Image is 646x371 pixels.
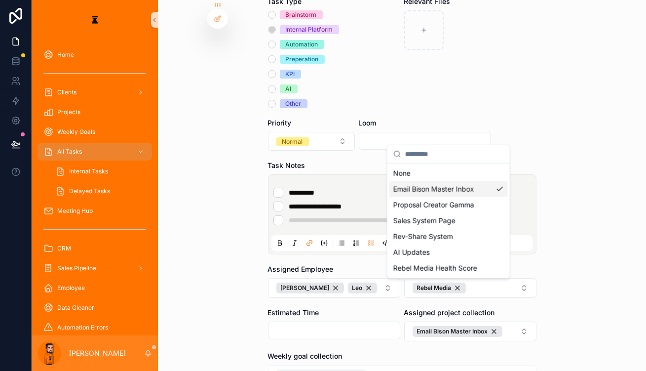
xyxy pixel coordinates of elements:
span: [PERSON_NAME] [281,284,330,292]
a: Meeting Hub [38,202,152,220]
a: Internal Tasks [49,163,152,180]
button: Unselect 1 [348,283,377,293]
a: Projects [38,103,152,121]
span: Meeting Hub [57,207,93,215]
span: AI Updates [393,247,430,257]
span: Assigned Employee [268,265,334,273]
div: Internal Platform [286,25,333,34]
a: Delayed Tasks [49,182,152,200]
button: Select Button [268,278,400,298]
div: None [389,165,508,181]
span: Email Bison Master Inbox [393,184,474,194]
span: Leo [352,284,363,292]
span: Email Bison Master Inbox [417,328,488,335]
span: Task Notes [268,161,305,169]
a: Employee [38,279,152,297]
span: Internal Tasks [69,167,108,175]
span: Data Cleaner [57,304,94,312]
span: Projects [57,108,80,116]
a: CRM [38,240,152,257]
div: KPI [286,70,295,79]
span: CRM [57,245,71,252]
div: AI [286,84,292,93]
span: Automation Errors [57,324,108,331]
span: Rebel Media [417,284,452,292]
span: Employee [57,284,85,292]
span: Assigned project collection [404,308,495,317]
a: Weekly Goals [38,123,152,141]
button: Select Button [404,278,536,298]
button: Unselect 14 [413,283,466,293]
span: Estimated Time [268,308,319,317]
img: App logo [87,12,103,28]
button: Select Button [268,132,355,151]
span: Sales Pipeline [57,264,96,272]
button: Select Button [404,322,536,341]
div: Normal [282,137,303,146]
a: Automation Errors [38,319,152,336]
button: Unselect 6 [276,283,344,293]
p: [PERSON_NAME] [69,348,126,358]
span: Rebel Media Health Score [393,263,477,273]
div: scrollable content [32,40,158,335]
span: Home [57,51,74,59]
span: Delayed Tasks [69,187,110,195]
button: Unselect 19 [413,326,502,337]
span: Sales System Page [393,216,456,226]
a: Data Cleaner [38,299,152,317]
a: All Tasks [38,143,152,161]
div: Preperation [286,55,319,64]
span: Priority [268,119,292,127]
span: Clients [57,88,76,96]
a: Clients [38,83,152,101]
span: Weekly goal collection [268,352,342,360]
a: Sales Pipeline [38,259,152,277]
span: All Tasks [57,148,82,156]
div: Automation [286,40,318,49]
span: Loom [359,119,377,127]
a: Home [38,46,152,64]
div: Other [286,99,302,108]
span: Proposal Creator Gamma [393,200,474,210]
span: Weekly Goals [57,128,95,136]
div: Brainstorm [286,10,317,19]
div: Suggestions [387,164,510,278]
span: Rev-Share System [393,232,453,242]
